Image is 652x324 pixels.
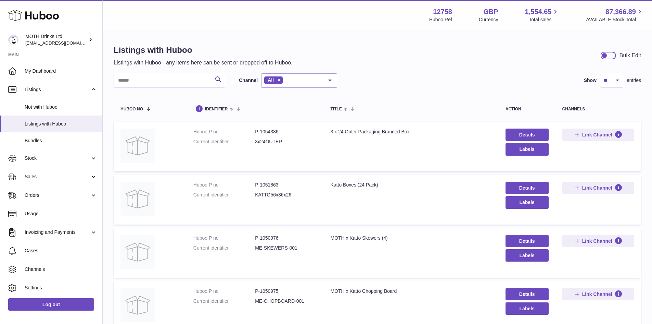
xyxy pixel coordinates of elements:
[619,52,641,59] div: Bulk Edit
[25,137,97,144] span: Bundles
[120,235,155,269] img: MOTH x Katto Skewers (4)
[193,182,255,188] dt: Huboo P no
[562,182,634,194] button: Link Channel
[25,155,90,161] span: Stock
[506,302,549,315] button: Labels
[193,245,255,251] dt: Current identifier
[330,107,342,111] span: title
[562,288,634,300] button: Link Channel
[255,182,317,188] dd: P-1051863
[255,129,317,135] dd: P-1054386
[25,211,97,217] span: Usage
[582,185,612,191] span: Link Channel
[330,129,491,135] div: 3 x 24 Outer Packaging Branded Box
[205,107,228,111] span: identifier
[562,107,634,111] div: channels
[120,107,143,111] span: Huboo no
[25,173,90,180] span: Sales
[582,291,612,297] span: Link Channel
[586,16,644,23] span: AVAILABLE Stock Total
[483,7,498,16] strong: GBP
[330,288,491,295] div: MOTH x Katto Chopping Board
[25,33,87,46] div: MOTH Drinks Ltd
[506,249,549,262] button: Labels
[525,7,560,23] a: 1,554.65 Total sales
[255,245,317,251] dd: ME-SKEWERS-001
[25,40,101,46] span: [EMAIL_ADDRESS][DOMAIN_NAME]
[193,298,255,304] dt: Current identifier
[25,68,97,74] span: My Dashboard
[193,139,255,145] dt: Current identifier
[193,129,255,135] dt: Huboo P no
[120,288,155,322] img: MOTH x Katto Chopping Board
[114,45,293,56] h1: Listings with Huboo
[605,7,636,16] span: 87,366.89
[114,59,293,67] p: Listings with Huboo - any items here can be sent or dropped off to Huboo.
[627,77,641,84] span: entries
[193,192,255,198] dt: Current identifier
[239,77,258,84] label: Channel
[193,235,255,241] dt: Huboo P no
[584,77,597,84] label: Show
[25,121,97,127] span: Listings with Huboo
[120,182,155,216] img: Katto Boxes (24 Pack)
[582,132,612,138] span: Link Channel
[25,86,90,93] span: Listings
[120,129,155,163] img: 3 x 24 Outer Packaging Branded Box
[268,77,274,83] span: All
[506,235,549,247] a: Details
[25,285,97,291] span: Settings
[506,196,549,208] button: Labels
[586,7,644,23] a: 87,366.89 AVAILABLE Stock Total
[330,235,491,241] div: MOTH x Katto Skewers (4)
[255,288,317,295] dd: P-1050975
[25,266,97,273] span: Channels
[255,192,317,198] dd: KATTO56x36x26
[8,298,94,311] a: Log out
[255,139,317,145] dd: 3x24OUTER
[506,107,549,111] div: action
[193,288,255,295] dt: Huboo P no
[506,129,549,141] a: Details
[433,7,452,16] strong: 12758
[562,235,634,247] button: Link Channel
[479,16,498,23] div: Currency
[25,229,90,236] span: Invoicing and Payments
[525,7,552,16] span: 1,554.65
[429,16,452,23] div: Huboo Ref
[506,288,549,300] a: Details
[529,16,559,23] span: Total sales
[506,143,549,155] button: Labels
[255,298,317,304] dd: ME-CHOPBOARD-001
[25,192,90,199] span: Orders
[330,182,491,188] div: Katto Boxes (24 Pack)
[8,35,18,45] img: internalAdmin-12758@internal.huboo.com
[255,235,317,241] dd: P-1050976
[25,104,97,110] span: Not with Huboo
[582,238,612,244] span: Link Channel
[562,129,634,141] button: Link Channel
[506,182,549,194] a: Details
[25,248,97,254] span: Cases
